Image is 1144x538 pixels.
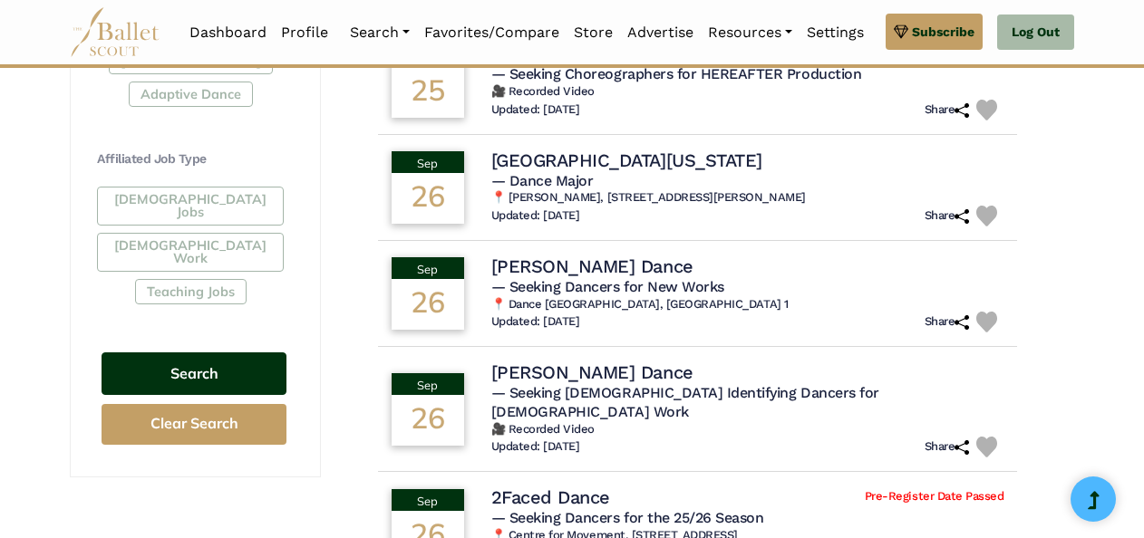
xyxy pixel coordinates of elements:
[392,395,464,446] div: 26
[392,373,464,395] div: Sep
[102,352,286,395] button: Search
[102,404,286,445] button: Clear Search
[491,208,580,224] h6: Updated: [DATE]
[491,65,861,82] span: — Seeking Choreographers for HEREAFTER Production
[800,14,871,52] a: Settings
[274,14,335,52] a: Profile
[491,297,1004,312] h6: 📍 Dance [GEOGRAPHIC_DATA], [GEOGRAPHIC_DATA] 1
[491,84,1004,100] h6: 🎥 Recorded Video
[925,208,970,224] h6: Share
[392,279,464,330] div: 26
[701,14,800,52] a: Resources
[491,422,1004,437] h6: 🎥 Recorded Video
[392,173,464,224] div: 26
[491,509,764,526] span: — Seeking Dancers for the 25/26 Season
[997,14,1074,51] a: Log Out
[491,439,580,455] h6: Updated: [DATE]
[925,102,970,118] h6: Share
[392,151,464,173] div: Sep
[894,22,908,42] img: gem.svg
[392,67,464,118] div: 25
[491,172,594,189] span: — Dance Major
[392,489,464,511] div: Sep
[865,489,1003,504] span: Pre-Register Date Passed
[491,384,879,420] span: — Seeking [DEMOGRAPHIC_DATA] Identifying Dancers for [DEMOGRAPHIC_DATA] Work
[491,314,580,330] h6: Updated: [DATE]
[182,14,274,52] a: Dashboard
[925,314,970,330] h6: Share
[343,14,417,52] a: Search
[491,190,1004,206] h6: 📍 [PERSON_NAME], [STREET_ADDRESS][PERSON_NAME]
[886,14,983,50] a: Subscribe
[491,149,762,172] h4: [GEOGRAPHIC_DATA][US_STATE]
[392,257,464,279] div: Sep
[97,150,291,168] h4: Affiliated Job Type
[925,439,970,455] h6: Share
[491,360,693,384] h4: [PERSON_NAME] Dance
[491,485,610,509] h4: 2Faced Dance
[912,22,974,42] span: Subscribe
[620,14,701,52] a: Advertise
[491,278,724,295] span: — Seeking Dancers for New Works
[567,14,620,52] a: Store
[417,14,567,52] a: Favorites/Compare
[491,255,693,278] h4: [PERSON_NAME] Dance
[491,102,580,118] h6: Updated: [DATE]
